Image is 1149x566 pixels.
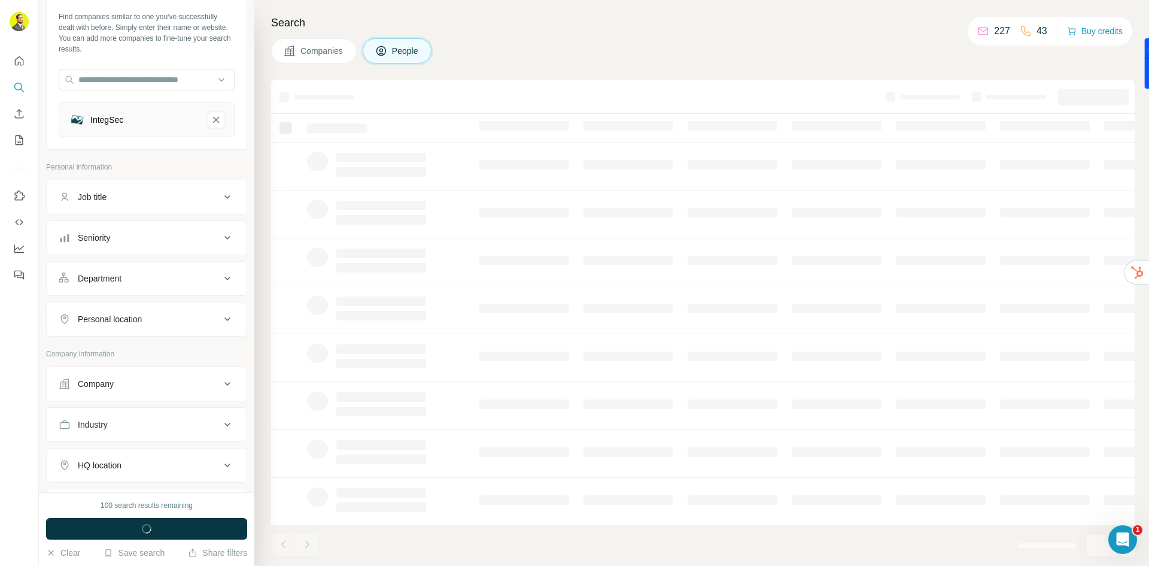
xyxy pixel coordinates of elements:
span: 1 [1133,525,1142,535]
div: Seniority [78,232,110,244]
button: Annual revenue ($) [47,492,247,520]
img: IntegSec-logo [69,111,86,128]
div: IntegSec [90,114,123,126]
img: Avatar [10,12,29,31]
button: Buy credits [1067,23,1123,40]
iframe: Intercom live chat [1108,525,1137,554]
button: Job title [47,183,247,211]
button: Feedback [10,264,29,286]
span: Companies [300,45,344,57]
button: Use Surfe on LinkedIn [10,185,29,207]
div: Company [78,378,114,390]
button: HQ location [47,451,247,480]
button: Quick start [10,50,29,72]
div: Department [78,273,121,284]
p: Company information [46,349,247,359]
button: Use Surfe API [10,211,29,233]
p: Personal information [46,162,247,172]
h4: Search [271,14,1135,31]
button: My lists [10,129,29,151]
button: Seniority [47,223,247,252]
div: 100 search results remaining [101,500,193,511]
button: Enrich CSV [10,103,29,125]
button: Save search [104,547,165,559]
div: Find companies similar to one you've successfully dealt with before. Simply enter their name or w... [59,11,235,55]
div: Personal location [78,313,142,325]
button: Dashboard [10,238,29,259]
button: Company [47,370,247,398]
div: HQ location [78,459,121,471]
button: Share filters [188,547,247,559]
span: People [392,45,420,57]
button: Clear [46,547,80,559]
p: 227 [994,24,1010,38]
button: Industry [47,410,247,439]
button: IntegSec-remove-button [208,111,224,128]
div: Industry [78,419,108,431]
p: 43 [1036,24,1047,38]
button: Department [47,264,247,293]
button: Search [10,77,29,98]
button: Personal location [47,305,247,334]
div: Job title [78,191,107,203]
